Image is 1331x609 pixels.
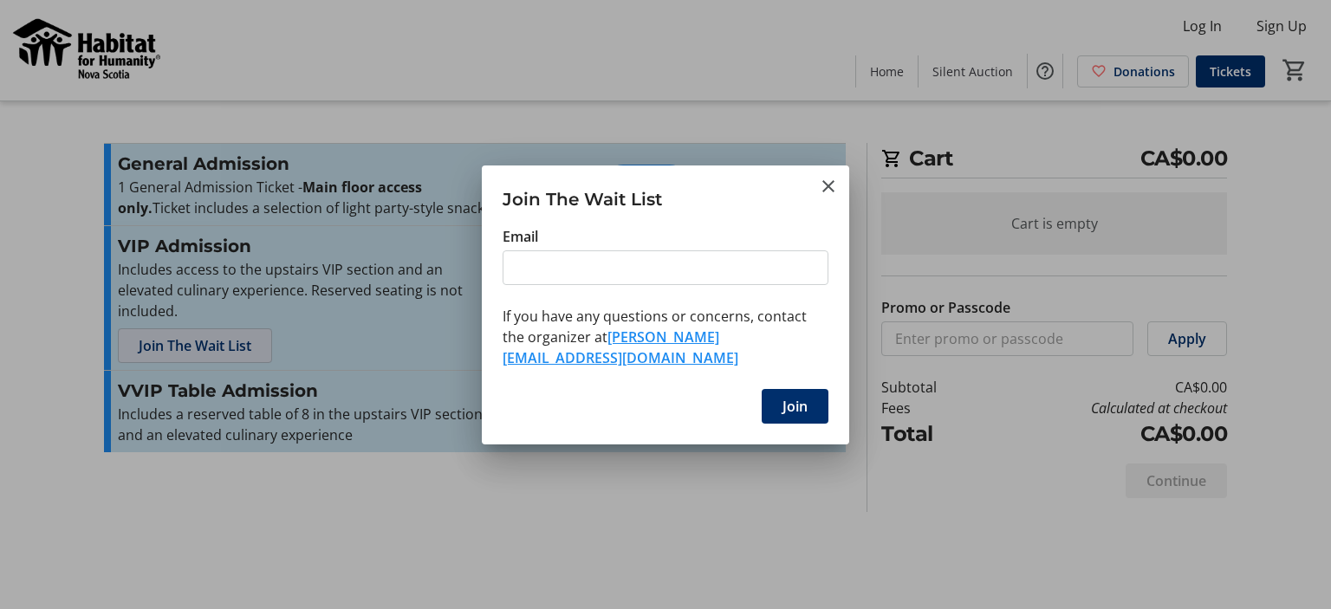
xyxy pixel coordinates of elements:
[762,389,828,424] button: Join
[503,306,828,368] p: If you have any questions or concerns, contact the organizer at
[503,327,738,367] a: Contact the organizer
[482,165,849,225] h3: Join The Wait List
[503,226,538,247] label: Email
[782,396,808,417] span: Join
[818,176,839,197] button: Close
